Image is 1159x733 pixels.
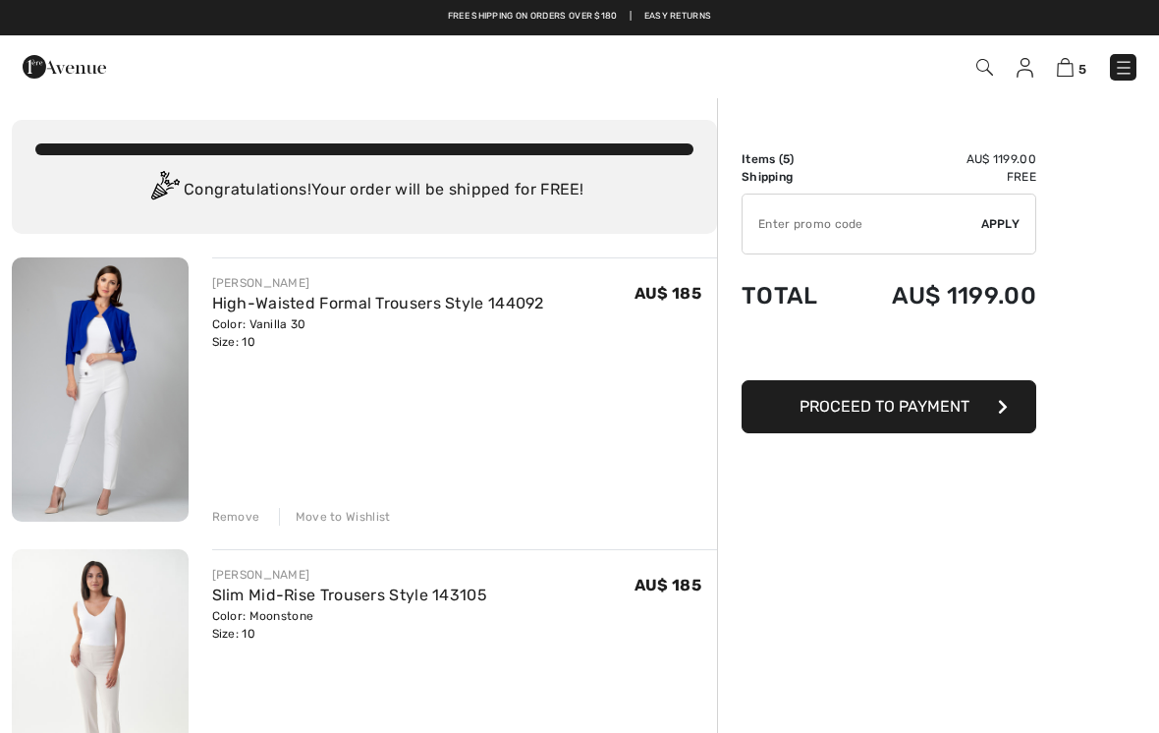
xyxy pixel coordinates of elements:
input: Promo code [743,195,981,254]
a: Easy Returns [644,10,712,24]
a: 5 [1057,55,1086,79]
span: AU$ 185 [635,284,701,303]
div: [PERSON_NAME] [212,566,488,584]
img: High-Waisted Formal Trousers Style 144092 [12,257,189,522]
span: 5 [1078,62,1086,77]
img: My Info [1017,58,1033,78]
div: Color: Moonstone Size: 10 [212,607,488,643]
div: Congratulations! Your order will be shipped for FREE! [35,171,693,210]
img: Shopping Bag [1057,58,1074,77]
span: | [630,10,632,24]
button: Proceed to Payment [742,380,1036,433]
td: AU$ 1199.00 [843,150,1036,168]
a: 1ère Avenue [23,56,106,75]
div: Move to Wishlist [279,508,391,526]
a: High-Waisted Formal Trousers Style 144092 [212,294,544,312]
div: Remove [212,508,260,526]
a: Free shipping on orders over $180 [448,10,618,24]
span: AU$ 185 [635,576,701,594]
span: Apply [981,215,1021,233]
td: AU$ 1199.00 [843,262,1036,329]
img: Congratulation2.svg [144,171,184,210]
td: Shipping [742,168,843,186]
a: Slim Mid-Rise Trousers Style 143105 [212,586,488,604]
span: Proceed to Payment [800,397,969,416]
td: Items ( ) [742,150,843,168]
div: Color: Vanilla 30 Size: 10 [212,315,544,351]
img: 1ère Avenue [23,47,106,86]
span: 5 [783,152,790,166]
div: [PERSON_NAME] [212,274,544,292]
img: Menu [1114,58,1133,78]
img: Search [976,59,993,76]
td: Total [742,262,843,329]
td: Free [843,168,1036,186]
iframe: PayPal [742,329,1036,373]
